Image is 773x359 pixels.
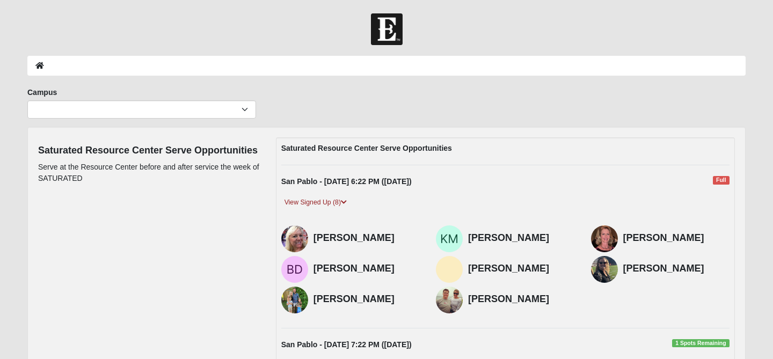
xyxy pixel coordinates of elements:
[591,256,618,283] img: Abby Elder
[436,256,463,283] img: Nikki Wise
[313,263,420,275] h4: [PERSON_NAME]
[281,197,350,208] a: View Signed Up (8)
[468,232,574,244] h4: [PERSON_NAME]
[591,225,618,252] img: Dianne Diffenderfer
[713,176,730,185] span: Full
[313,294,420,305] h4: [PERSON_NAME]
[468,294,574,305] h4: [PERSON_NAME]
[623,232,730,244] h4: [PERSON_NAME]
[672,339,730,348] span: 1 Spots Remaining
[27,87,57,98] label: Campus
[281,144,452,152] strong: Saturated Resource Center Serve Opportunities
[281,340,412,349] strong: San Pablo - [DATE] 7:22 PM ([DATE])
[281,225,308,252] img: Emily Meza
[436,225,463,252] img: Kristen Marello
[313,232,420,244] h4: [PERSON_NAME]
[281,177,412,186] strong: San Pablo - [DATE] 6:22 PM ([DATE])
[623,263,730,275] h4: [PERSON_NAME]
[468,263,574,275] h4: [PERSON_NAME]
[281,287,308,313] img: Amanda Cooperman
[436,287,463,313] img: Katie Wilson
[38,162,260,184] p: Serve at the Resource Center before and after service the week of SATURATED
[281,256,308,283] img: Bill Diffenderfer
[38,145,260,157] h4: Saturated Resource Center Serve Opportunities
[371,13,403,45] img: Church of Eleven22 Logo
